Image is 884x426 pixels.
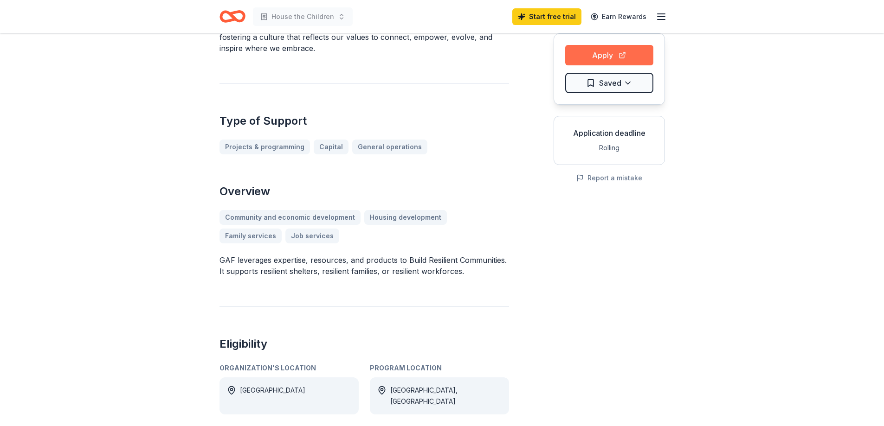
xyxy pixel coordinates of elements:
span: House the Children [271,11,334,22]
h2: Overview [219,184,509,199]
span: Saved [599,77,621,89]
p: GAF leverages expertise, resources, and products to Build Resilient Communities. It supports resi... [219,254,509,277]
div: Application deadline [561,127,657,139]
button: Report a mistake [576,172,642,184]
h2: Eligibility [219,337,509,351]
div: Program Location [370,362,509,374]
a: Projects & programming [219,140,310,154]
div: [GEOGRAPHIC_DATA] [240,385,305,407]
button: House the Children [253,7,353,26]
div: [GEOGRAPHIC_DATA], [GEOGRAPHIC_DATA] [390,385,502,407]
a: Home [219,6,245,27]
a: General operations [352,140,427,154]
a: Earn Rewards [585,8,652,25]
a: Start free trial [512,8,581,25]
h2: Type of Support [219,114,509,128]
button: Apply [565,45,653,65]
div: Organization's Location [219,362,359,374]
div: Rolling [561,142,657,153]
a: Capital [314,140,348,154]
button: Saved [565,73,653,93]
